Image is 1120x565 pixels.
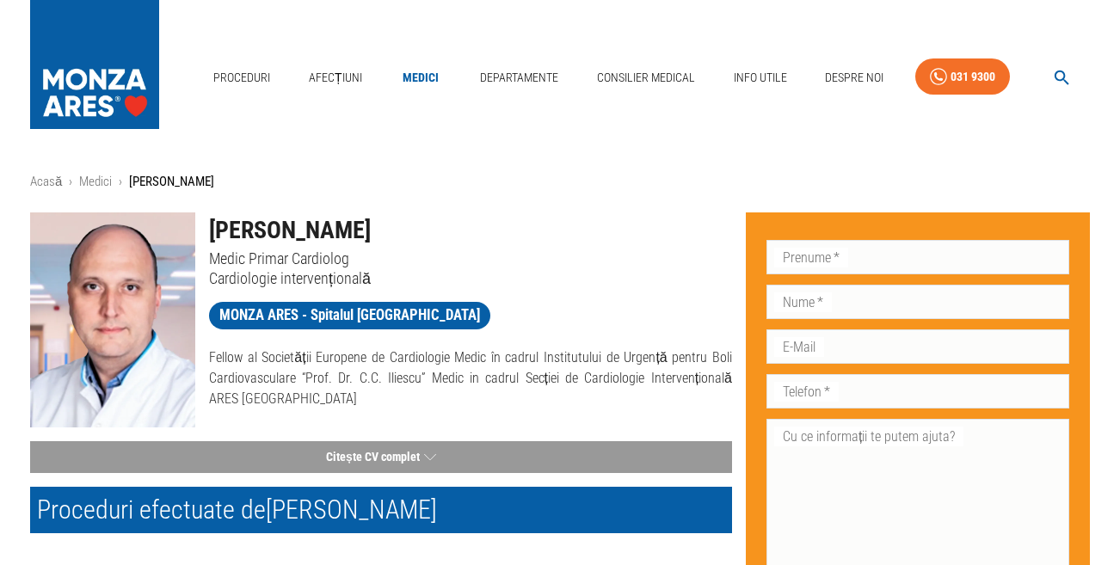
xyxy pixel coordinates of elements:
[209,249,732,268] p: Medic Primar Cardiolog
[915,58,1010,95] a: 031 9300
[473,60,565,95] a: Departamente
[119,172,122,192] li: ›
[302,60,369,95] a: Afecțiuni
[209,304,490,326] span: MONZA ARES - Spitalul [GEOGRAPHIC_DATA]
[30,212,195,427] img: Dr. Adrian Bucșă
[727,60,794,95] a: Info Utile
[30,174,62,189] a: Acasă
[69,172,72,192] li: ›
[209,268,732,288] p: Cardiologie intervențională
[30,487,732,533] h2: Proceduri efectuate de [PERSON_NAME]
[129,172,214,192] p: [PERSON_NAME]
[951,66,995,88] div: 031 9300
[209,212,732,249] h1: [PERSON_NAME]
[393,60,448,95] a: Medici
[209,302,490,329] a: MONZA ARES - Spitalul [GEOGRAPHIC_DATA]
[590,60,702,95] a: Consilier Medical
[206,60,277,95] a: Proceduri
[30,172,1090,192] nav: breadcrumb
[30,441,732,473] button: Citește CV complet
[79,174,112,189] a: Medici
[209,347,732,409] p: Fellow al Societății Europene de Cardiologie Medic în cadrul Institutului de Urgență pentru Boli ...
[818,60,890,95] a: Despre Noi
